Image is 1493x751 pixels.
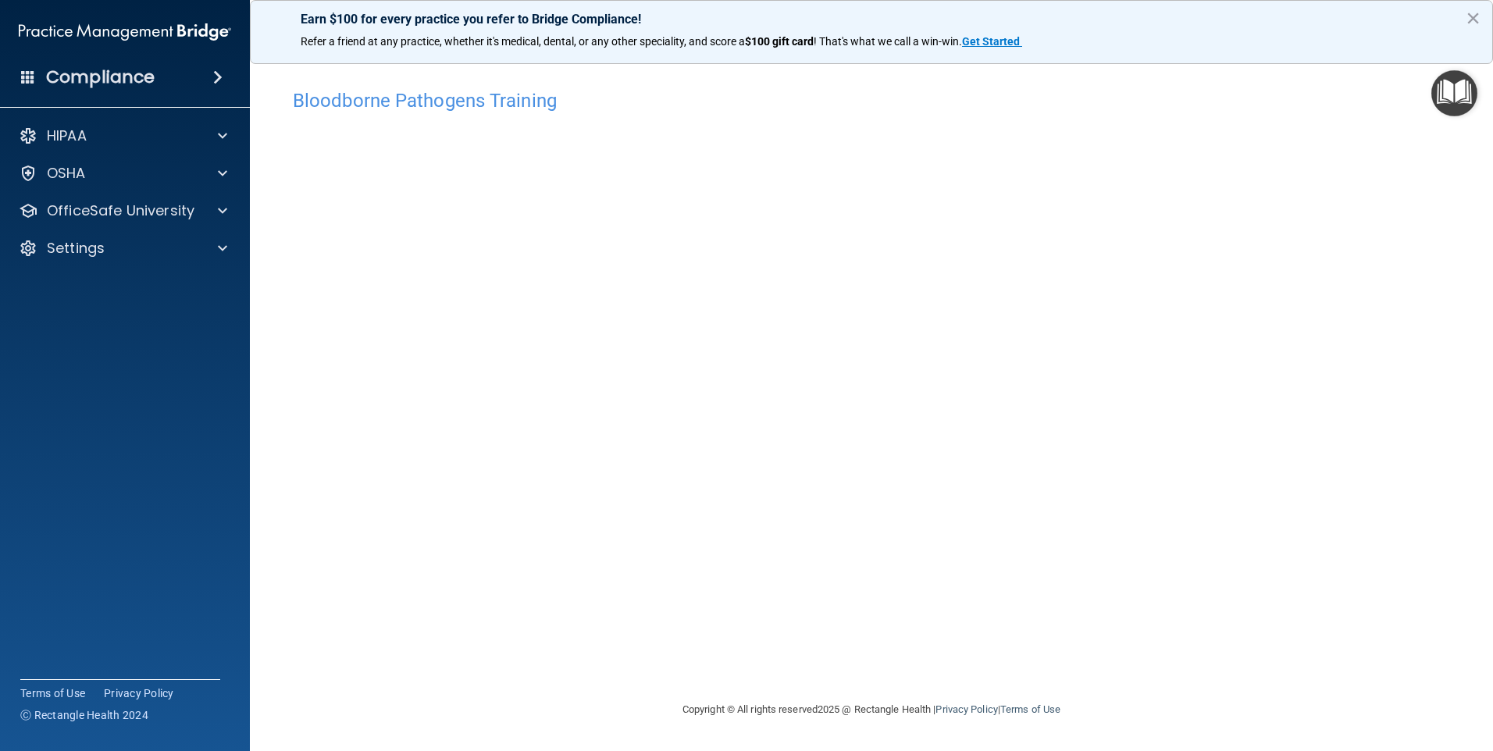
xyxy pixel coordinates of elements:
p: OfficeSafe University [47,201,194,220]
p: Earn $100 for every practice you refer to Bridge Compliance! [301,12,1442,27]
img: PMB logo [19,16,231,48]
p: HIPAA [47,126,87,145]
span: ! That's what we call a win-win. [814,35,962,48]
button: Open Resource Center [1431,70,1477,116]
a: Terms of Use [1000,703,1060,715]
iframe: bbp [293,119,1450,600]
a: Settings [19,239,227,258]
h4: Compliance [46,66,155,88]
a: OfficeSafe University [19,201,227,220]
p: Settings [47,239,105,258]
strong: Get Started [962,35,1020,48]
span: Refer a friend at any practice, whether it's medical, dental, or any other speciality, and score a [301,35,745,48]
a: Terms of Use [20,685,85,701]
div: Copyright © All rights reserved 2025 @ Rectangle Health | | [586,685,1156,735]
a: Privacy Policy [935,703,997,715]
a: OSHA [19,164,227,183]
p: OSHA [47,164,86,183]
strong: $100 gift card [745,35,814,48]
a: HIPAA [19,126,227,145]
a: Privacy Policy [104,685,174,701]
h4: Bloodborne Pathogens Training [293,91,1450,111]
button: Close [1466,5,1481,30]
span: Ⓒ Rectangle Health 2024 [20,707,148,723]
a: Get Started [962,35,1022,48]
